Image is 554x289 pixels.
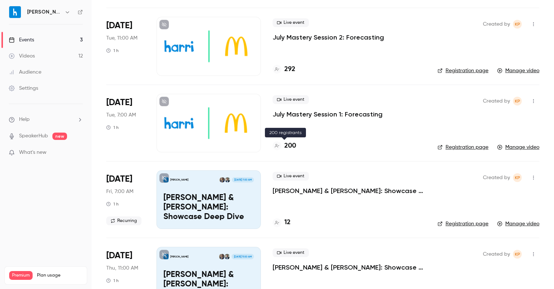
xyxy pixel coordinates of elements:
[156,170,261,229] a: Harri & McDonald's: Showcase Deep Dive[PERSON_NAME]Nathan PickerillTaylor Nicks[DATE] 7:00 AM[PER...
[106,48,119,53] div: 1 h
[106,111,136,119] span: Tue, 7:00 AM
[37,273,82,278] span: Plan usage
[273,248,309,257] span: Live event
[106,125,119,130] div: 1 h
[284,141,296,151] h4: 200
[273,186,426,195] a: [PERSON_NAME] & [PERSON_NAME]: Showcase Deep Dive
[515,20,520,29] span: KP
[74,149,83,156] iframe: Noticeable Trigger
[483,250,510,259] span: Created by
[170,178,188,182] p: [PERSON_NAME]
[225,254,230,259] img: Nathan Pickerill
[219,254,224,259] img: Taylor Nicks
[284,218,291,227] h4: 12
[515,250,520,259] span: KP
[9,36,34,44] div: Events
[106,216,141,225] span: Recurring
[515,173,520,182] span: KP
[106,170,145,229] div: Jun 27 Fri, 10:00 AM (America/New York)
[483,173,510,182] span: Created by
[19,132,48,140] a: SpeakerHub
[497,220,539,227] a: Manage video
[106,250,132,262] span: [DATE]
[513,97,522,105] span: Kate Price
[437,67,488,74] a: Registration page
[106,20,132,32] span: [DATE]
[284,64,295,74] h4: 292
[106,278,119,284] div: 1 h
[273,64,295,74] a: 292
[513,250,522,259] span: Kate Price
[513,173,522,182] span: Kate Price
[483,20,510,29] span: Created by
[106,264,138,272] span: Thu, 11:00 AM
[106,17,145,75] div: Jul 29 Tue, 2:00 PM (America/New York)
[513,20,522,29] span: Kate Price
[273,263,426,272] a: [PERSON_NAME] & [PERSON_NAME]: Showcase Deep Dive
[106,97,132,108] span: [DATE]
[163,193,254,222] p: [PERSON_NAME] & [PERSON_NAME]: Showcase Deep Dive
[497,144,539,151] a: Manage video
[437,220,488,227] a: Registration page
[106,188,133,195] span: Fri, 7:00 AM
[483,97,510,105] span: Created by
[9,52,35,60] div: Videos
[273,218,291,227] a: 12
[273,18,309,27] span: Live event
[9,68,41,76] div: Audience
[52,133,67,140] span: new
[9,116,83,123] li: help-dropdown-opener
[106,94,145,152] div: Jul 29 Tue, 10:00 AM (America/New York)
[225,177,230,182] img: Nathan Pickerill
[232,254,254,259] span: [DATE] 11:00 AM
[219,177,225,182] img: Taylor Nicks
[27,8,62,16] h6: [PERSON_NAME]
[19,116,30,123] span: Help
[497,67,539,74] a: Manage video
[515,97,520,105] span: KP
[106,34,137,42] span: Tue, 11:00 AM
[106,201,119,207] div: 1 h
[9,85,38,92] div: Settings
[9,271,33,280] span: Premium
[273,110,383,119] a: July Mastery Session 1: Forecasting
[232,177,254,182] span: [DATE] 7:00 AM
[273,172,309,181] span: Live event
[437,144,488,151] a: Registration page
[170,255,188,259] p: [PERSON_NAME]
[106,173,132,185] span: [DATE]
[19,149,47,156] span: What's new
[9,6,21,18] img: Harri
[273,141,296,151] a: 200
[273,33,384,42] a: July Mastery Session 2: Forecasting
[273,95,309,104] span: Live event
